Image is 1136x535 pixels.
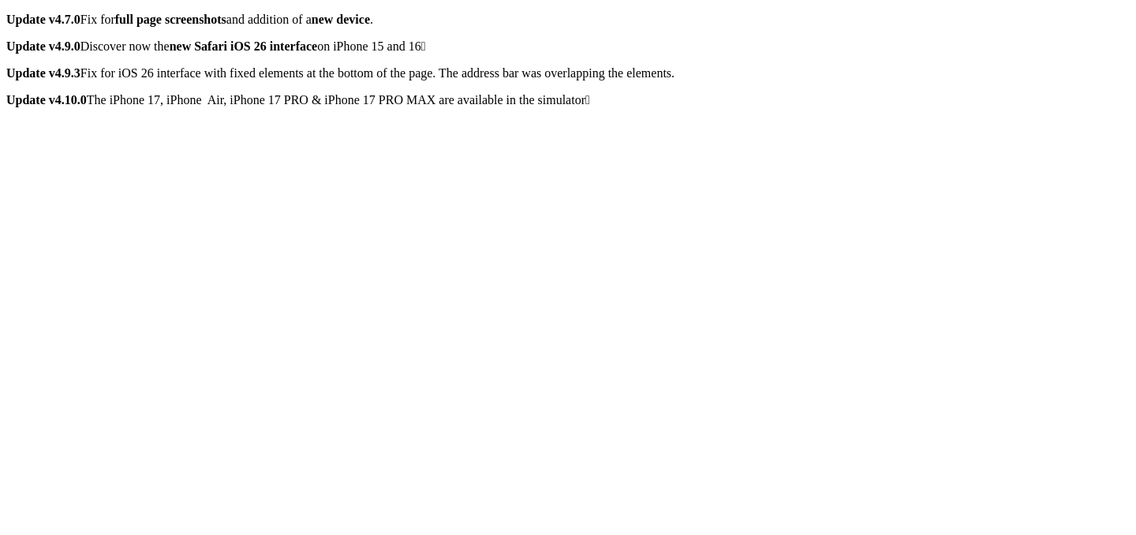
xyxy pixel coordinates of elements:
strong: full page screenshots [115,13,226,26]
i:  [421,39,426,53]
i:  [585,93,590,107]
p: Fix for and addition of a . [6,13,1130,27]
p: The iPhone 17, iPhone Air, iPhone 17 PRO & iPhone 17 PRO MAX are available in the simulator [6,93,1130,107]
strong: Update v4.7.0 [6,13,80,26]
p: Fix for iOS 26 interface with fixed elements at the bottom of the page. The address bar was overl... [6,66,1130,80]
strong: new device [312,13,370,26]
strong: Update v4.10.0 [6,93,87,107]
strong: Update v4.9.0 [6,39,80,53]
strong: new Safari iOS 26 interface [170,39,318,53]
strong: Update v4.9.3 [6,66,80,80]
p: Discover now the on iPhone 15 and 16 [6,39,1130,54]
